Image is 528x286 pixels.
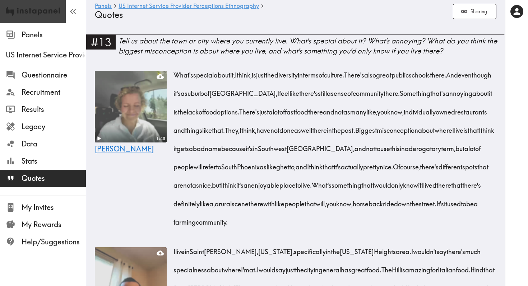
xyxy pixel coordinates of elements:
[204,240,258,258] span: [PERSON_NAME],
[477,155,488,174] span: that
[270,119,279,137] span: not
[253,137,258,155] span: in
[355,119,377,137] span: Biggest
[244,174,251,192] span: an
[296,155,307,174] span: and
[237,64,252,82] span: think,
[318,82,327,100] span: still
[256,64,265,82] span: just
[332,119,341,137] span: the
[187,100,199,118] span: lack
[343,100,350,118] span: as
[435,119,452,137] span: where
[237,155,260,174] span: Phoenix
[295,100,308,118] span: food
[323,155,334,174] span: that
[461,192,466,210] span: to
[390,137,400,155] span: this
[86,34,505,62] a: #13Tell us about the town or city where you currently live. What's special about it? What's annoy...
[327,119,332,137] span: in
[249,258,257,277] span: at.
[436,192,444,210] span: It's
[489,82,492,100] span: it
[374,240,396,258] span: Heights
[468,137,475,155] span: lot
[200,192,209,210] span: like
[455,137,464,155] span: but
[452,119,454,137] span: I
[301,174,312,192] span: live.
[303,64,319,82] span: terms
[462,174,481,192] span: there's
[413,240,436,258] span: wouldn't
[423,174,436,192] span: lived
[269,100,273,118] span: a
[377,119,418,137] span: misconception
[22,87,86,97] span: Recruitment
[236,174,244,192] span: it's
[400,155,420,174] span: course,
[178,100,187,118] span: the
[419,192,436,210] span: street.
[380,137,390,155] span: use
[205,137,221,155] span: name
[396,240,411,258] span: area.
[472,258,483,277] span: find
[347,82,353,100] span: of
[212,174,221,192] span: but
[259,258,275,277] span: would
[436,240,446,258] span: say
[446,64,458,82] span: And
[204,100,217,118] span: food
[189,137,193,155] span: a
[230,64,235,82] span: it,
[95,135,103,142] button: Play
[275,258,286,277] span: say
[256,119,270,137] span: have
[430,258,438,277] span: for
[309,155,323,174] span: think
[225,119,240,137] span: They,
[391,174,403,192] span: only
[173,258,207,277] span: specialness
[22,122,86,132] span: Legacy
[257,258,259,277] span: I
[290,82,299,100] span: like
[173,82,181,100] span: it's
[392,64,409,82] span: public
[199,174,212,192] span: nice,
[22,220,86,230] span: My Rewards
[183,174,192,192] span: not
[223,258,241,277] span: where
[364,64,376,82] span: also
[221,174,223,192] span: I
[22,202,86,212] span: My Invites
[430,64,446,82] span: there.
[185,240,190,258] span: in
[251,174,279,192] span: enjoyable
[267,155,276,174] span: like
[209,82,277,100] span: [GEOGRAPHIC_DATA],
[316,192,326,210] span: will,
[217,100,239,118] span: options.
[472,82,489,100] span: about
[475,137,481,155] span: of
[355,137,366,155] span: and
[252,64,256,82] span: is
[258,137,287,155] span: Southwest
[381,258,392,277] span: The
[204,82,209,100] span: of
[241,119,256,137] span: think,
[277,82,279,100] span: I
[319,64,324,82] span: of
[285,100,295,118] span: fast
[353,82,384,100] span: community
[175,240,185,258] span: live
[22,104,86,114] span: Results
[296,174,301,192] span: to
[444,192,447,210] span: it
[22,70,86,80] span: Questionnaire
[239,100,259,118] span: There's
[418,174,421,192] span: if
[468,119,479,137] span: that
